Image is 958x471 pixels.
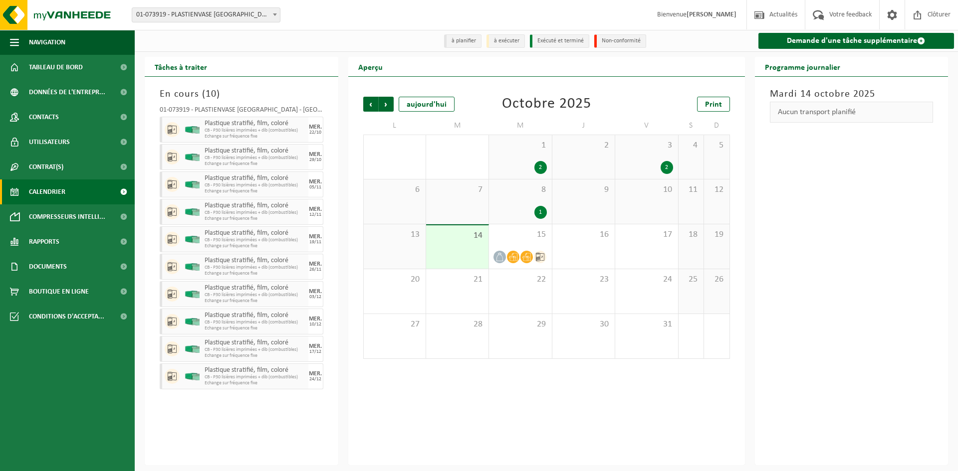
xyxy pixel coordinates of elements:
span: 11 [684,184,699,195]
li: Exécuté et terminé [530,34,589,48]
span: Echange sur fréquence fixe [205,134,306,140]
span: Echange sur fréquence fixe [205,380,306,386]
span: Documents [29,254,67,279]
span: 10 [206,89,217,99]
div: Octobre 2025 [502,97,591,112]
span: 10 [620,184,673,195]
span: 8 [494,184,546,195]
span: Plastique stratifié, film, coloré [205,339,306,347]
span: 9 [557,184,610,195]
span: Navigation [29,30,65,55]
span: Echange sur fréquence fixe [205,353,306,359]
div: aujourd'hui [399,97,455,112]
div: 03/12 [309,295,321,300]
img: HK-XP-30-GN-00 [185,126,200,134]
li: à exécuter [486,34,525,48]
span: 19 [709,229,724,240]
span: 18 [684,229,699,240]
li: à planifier [444,34,481,48]
span: 21 [431,274,483,285]
span: 12 [709,184,724,195]
span: 01-073919 - PLASTIENVASE FRANCIA - ARRAS [132,7,280,22]
span: 28 [431,319,483,330]
div: 01-073919 - PLASTIENVASE [GEOGRAPHIC_DATA] - [GEOGRAPHIC_DATA] [160,107,323,117]
span: CB - P30 lisières imprimées + dib (combustibles) [205,265,306,271]
span: Contacts [29,105,59,130]
span: 26 [709,274,724,285]
div: MER. [309,124,322,130]
div: 10/12 [309,322,321,327]
a: Print [697,97,730,112]
span: Compresseurs intelli... [29,204,105,229]
span: Plastique stratifié, film, coloré [205,147,306,155]
span: 13 [369,229,421,240]
span: Boutique en ligne [29,279,89,304]
div: MER. [309,261,322,267]
span: Plastique stratifié, film, coloré [205,202,306,210]
span: 5 [709,140,724,151]
span: CB - P30 lisières imprimées + dib (combustibles) [205,374,306,380]
span: 4 [684,140,699,151]
img: HK-XP-30-GN-00 [185,236,200,243]
div: 1 [534,206,547,219]
span: CB - P30 lisières imprimées + dib (combustibles) [205,292,306,298]
span: Plastique stratifié, film, coloré [205,366,306,374]
li: Non-conformité [594,34,646,48]
span: Echange sur fréquence fixe [205,216,306,222]
span: Contrat(s) [29,155,63,179]
h2: Programme journalier [755,57,850,76]
span: CB - P30 lisières imprimées + dib (combustibles) [205,128,306,134]
span: Echange sur fréquence fixe [205,243,306,249]
span: Plastique stratifié, film, coloré [205,257,306,265]
td: J [552,117,615,135]
span: 27 [369,319,421,330]
span: 17 [620,229,673,240]
span: Rapports [29,229,59,254]
span: Plastique stratifié, film, coloré [205,174,306,182]
span: Calendrier [29,179,65,204]
h3: En cours ( ) [160,87,323,102]
div: Aucun transport planifié [770,102,934,123]
img: HK-XP-30-GN-00 [185,181,200,188]
span: Plastique stratifié, film, coloré [205,284,306,292]
div: 2 [534,161,547,174]
div: 2 [661,161,673,174]
span: Echange sur fréquence fixe [205,271,306,277]
span: CB - P30 lisières imprimées + dib (combustibles) [205,182,306,188]
span: 23 [557,274,610,285]
td: M [426,117,489,135]
span: 3 [620,140,673,151]
span: CB - P30 lisières imprimées + dib (combustibles) [205,347,306,353]
img: HK-XP-30-GN-00 [185,208,200,216]
div: 17/12 [309,349,321,354]
a: Demande d'une tâche supplémentaire [758,33,955,49]
img: HK-XP-30-GN-00 [185,263,200,271]
span: Précédent [363,97,378,112]
div: 26/11 [309,267,321,272]
strong: [PERSON_NAME] [687,11,736,18]
span: 24 [620,274,673,285]
div: MER. [309,316,322,322]
td: S [679,117,704,135]
span: 31 [620,319,673,330]
span: Plastique stratifié, film, coloré [205,312,306,319]
span: Données de l'entrepr... [29,80,105,105]
span: Utilisateurs [29,130,70,155]
div: MER. [309,371,322,377]
div: MER. [309,234,322,240]
span: 2 [557,140,610,151]
span: 20 [369,274,421,285]
span: Conditions d'accepta... [29,304,104,329]
td: V [615,117,678,135]
div: 05/11 [309,185,321,190]
img: HK-XP-30-GN-00 [185,345,200,353]
div: MER. [309,179,322,185]
div: 29/10 [309,157,321,162]
h2: Aperçu [348,57,393,76]
img: HK-XP-30-GN-00 [185,154,200,161]
span: 7 [431,184,483,195]
span: Echange sur fréquence fixe [205,325,306,331]
span: 22 [494,274,546,285]
span: CB - P30 lisières imprimées + dib (combustibles) [205,319,306,325]
span: Print [705,101,722,109]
